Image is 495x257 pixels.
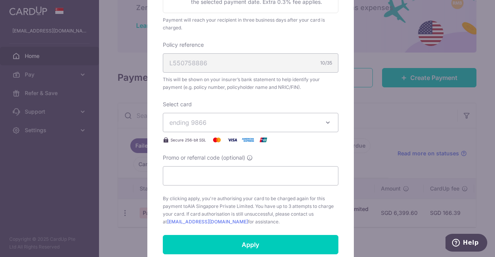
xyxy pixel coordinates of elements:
[188,203,253,209] span: AIA Singapore Private Limited
[163,235,338,254] input: Apply
[171,137,206,143] span: Secure 256-bit SSL
[163,154,245,162] span: Promo or referral code (optional)
[320,59,332,67] div: 10/35
[163,100,192,108] label: Select card
[163,76,338,91] span: This will be shown on your insurer’s bank statement to help identify your payment (e.g. policy nu...
[445,234,487,253] iframe: Opens a widget where you can find more information
[163,41,204,49] label: Policy reference
[225,135,240,145] img: Visa
[169,119,207,126] span: ending 9866
[256,135,271,145] img: UnionPay
[163,195,338,226] span: By clicking apply, you're authorising your card to be charged again for this payment to . You hav...
[163,16,338,32] div: Payment will reach your recipient in three business days after your card is charged.
[209,135,225,145] img: Mastercard
[163,113,338,132] button: ending 9866
[240,135,256,145] img: American Express
[167,219,248,225] a: [EMAIL_ADDRESS][DOMAIN_NAME]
